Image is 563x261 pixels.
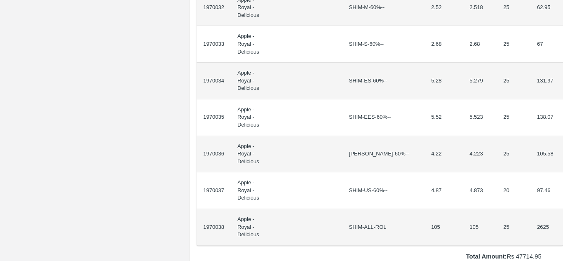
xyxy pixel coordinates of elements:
[231,63,267,99] td: Apple - Royal - Delicious
[197,136,231,173] td: 1970036
[425,209,463,246] td: 105
[231,136,267,173] td: Apple - Royal - Delicious
[342,63,425,99] td: SHIM-ES-60%--
[497,99,530,136] td: 25
[425,99,463,136] td: 5.52
[231,26,267,63] td: Apple - Royal - Delicious
[197,99,231,136] td: 1970035
[497,63,530,99] td: 25
[342,136,425,173] td: [PERSON_NAME]-60%--
[463,26,497,63] td: 2.68
[497,172,530,209] td: 20
[231,209,267,246] td: Apple - Royal - Delicious
[425,26,463,63] td: 2.68
[425,136,463,173] td: 4.22
[497,209,530,246] td: 25
[197,26,231,63] td: 1970033
[342,209,425,246] td: SHIM-ALL-ROL
[197,63,231,99] td: 1970034
[463,172,497,209] td: 4.873
[463,209,497,246] td: 105
[231,172,267,209] td: Apple - Royal - Delicious
[497,26,530,63] td: 25
[466,253,507,260] b: Total Amount:
[425,63,463,99] td: 5.28
[231,99,267,136] td: Apple - Royal - Delicious
[463,63,497,99] td: 5.279
[463,99,497,136] td: 5.523
[197,172,231,209] td: 1970037
[342,172,425,209] td: SHIM-US-60%--
[425,172,463,209] td: 4.87
[342,26,425,63] td: SHIM-S-60%--
[497,136,530,173] td: 25
[463,136,497,173] td: 4.223
[342,99,425,136] td: SHIM-EES-60%--
[197,209,231,246] td: 1970038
